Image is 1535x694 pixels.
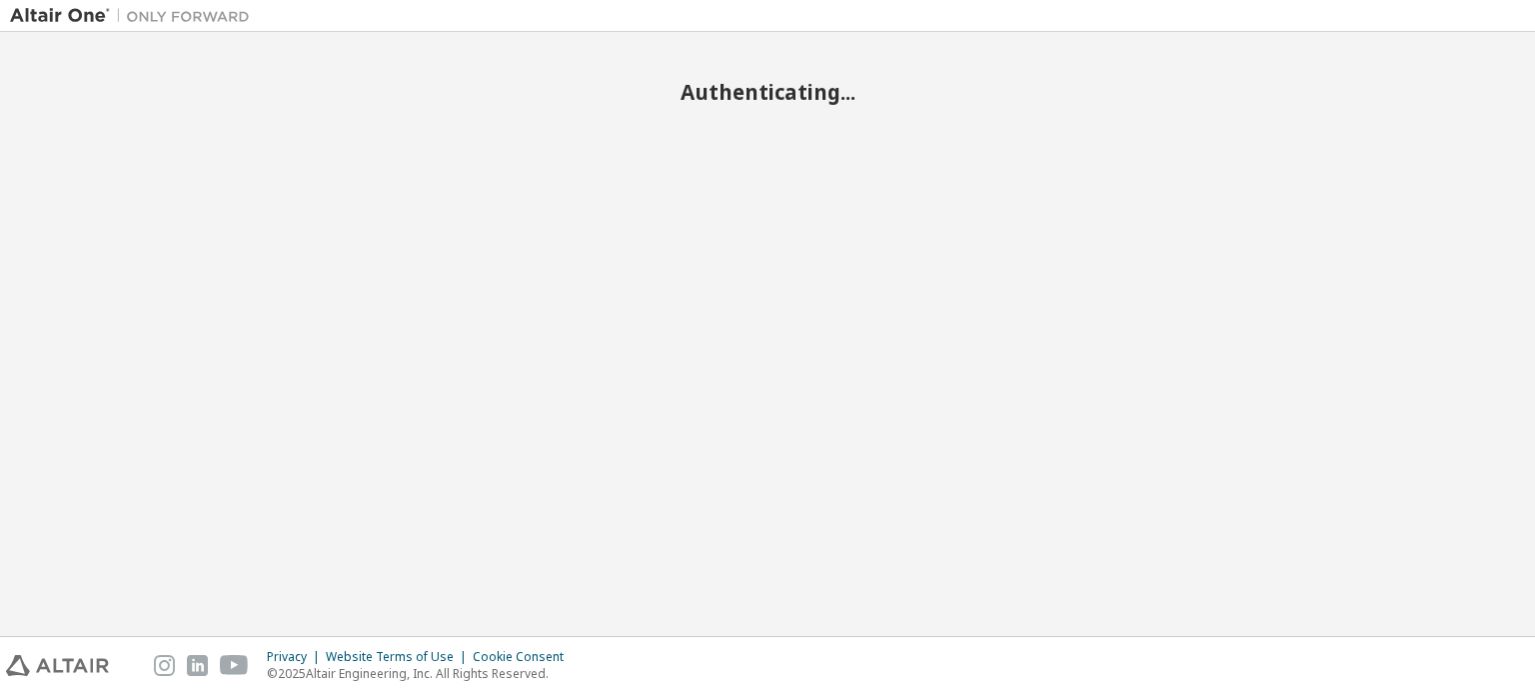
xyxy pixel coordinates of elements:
[267,665,576,682] p: © 2025 Altair Engineering, Inc. All Rights Reserved.
[326,649,473,665] div: Website Terms of Use
[154,655,175,676] img: instagram.svg
[10,6,260,26] img: Altair One
[473,649,576,665] div: Cookie Consent
[187,655,208,676] img: linkedin.svg
[10,79,1525,105] h2: Authenticating...
[220,655,249,676] img: youtube.svg
[267,649,326,665] div: Privacy
[6,655,109,676] img: altair_logo.svg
